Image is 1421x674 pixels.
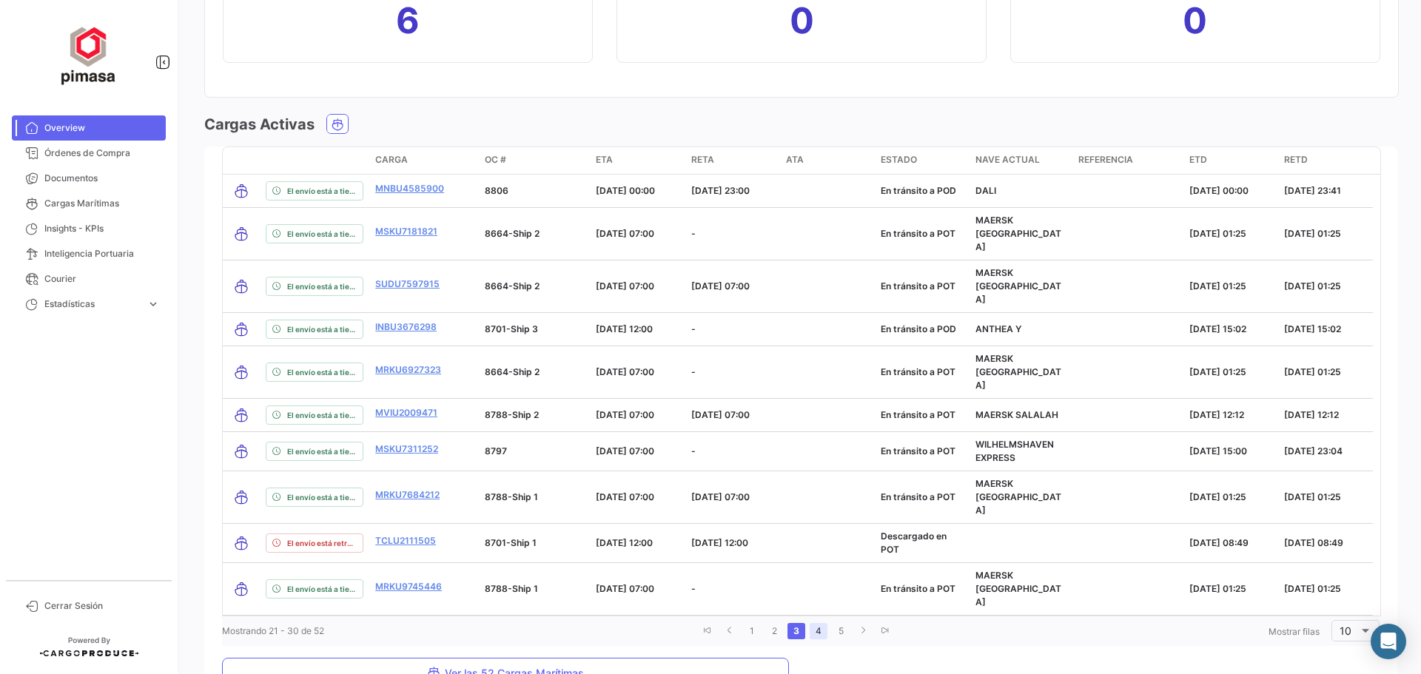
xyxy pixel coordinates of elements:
li: page 1 [741,619,763,644]
a: MSKU7181821 [375,225,437,238]
a: 1 [743,623,761,639]
span: expand_more [147,297,160,311]
span: En tránsito a POT [881,228,955,239]
span: [DATE] 12:00 [691,537,748,548]
datatable-header-cell: Carga [369,147,479,174]
p: 8797 [485,445,584,458]
p: MAERSK [GEOGRAPHIC_DATA] [975,266,1066,306]
p: MAERSK [GEOGRAPHIC_DATA] [975,214,1066,254]
a: Overview [12,115,166,141]
span: El envío está a tiempo. [287,491,357,503]
span: El envío está a tiempo. [287,445,357,457]
datatable-header-cell: RETD [1278,147,1373,174]
span: [DATE] 07:00 [596,228,654,239]
span: [DATE] 23:41 [1284,185,1341,196]
datatable-header-cell: Referencia [1072,147,1183,174]
a: go to first page [699,623,716,639]
p: 8806 [485,184,584,198]
a: MSKU7311252 [375,442,438,456]
span: Documentos [44,172,160,185]
span: Courier [44,272,160,286]
span: [DATE] 15:02 [1284,323,1341,334]
span: [DATE] 08:49 [1284,537,1343,548]
a: 5 [832,623,850,639]
span: ATA [786,153,804,166]
span: RETA [691,153,714,166]
a: 2 [765,623,783,639]
p: 8664-Ship 2 [485,227,584,240]
span: [DATE] 07:00 [691,409,750,420]
p: ANTHEA Y [975,323,1066,336]
span: El envío está a tiempo. [287,409,357,421]
span: [DATE] 15:02 [1189,323,1246,334]
span: [DATE] 01:25 [1189,366,1246,377]
datatable-header-cell: ETD [1183,147,1278,174]
span: [DATE] 15:00 [1189,445,1247,456]
span: [DATE] 01:25 [1284,583,1341,594]
span: [DATE] 12:12 [1284,409,1339,420]
span: Descargado en POT [881,530,947,555]
a: Cargas Marítimas [12,191,166,216]
span: - [691,228,696,239]
span: Cargas Marítimas [44,197,160,210]
p: 8788-Ship 1 [485,491,584,504]
span: - [691,323,696,334]
span: El envío está a tiempo. [287,185,357,197]
span: ETA [596,153,613,166]
a: MRKU7684212 [375,488,440,502]
img: ff117959-d04a-4809-8d46-49844dc85631.png [52,18,126,92]
span: Referencia [1078,153,1133,166]
p: 8701-Ship 1 [485,536,584,550]
a: Courier [12,266,166,291]
li: page 5 [830,619,852,644]
a: INBU3676298 [375,320,437,334]
a: MRKU6927323 [375,363,441,377]
span: En tránsito a POT [881,491,955,502]
datatable-header-cell: ETA [590,147,685,174]
h1: 0 [1183,9,1207,33]
p: MAERSK [GEOGRAPHIC_DATA] [975,477,1066,517]
span: Carga [375,153,408,166]
p: WILHELMSHAVEN EXPRESS [975,438,1066,465]
span: Overview [44,121,160,135]
datatable-header-cell: OC # [479,147,590,174]
p: 8664-Ship 2 [485,280,584,293]
span: [DATE] 01:25 [1284,366,1341,377]
span: [DATE] 23:04 [1284,445,1343,456]
p: MAERSK [GEOGRAPHIC_DATA] [975,352,1066,392]
span: [DATE] 12:12 [1189,409,1244,420]
span: [DATE] 00:00 [596,185,655,196]
span: [DATE] 07:00 [596,280,654,291]
a: TCLU2111505 [375,534,436,547]
div: Abrir Intercom Messenger [1371,624,1406,659]
p: MAERSK SALALAH [975,408,1066,422]
span: - [691,366,696,377]
span: El envío está a tiempo. [287,366,357,378]
span: En tránsito a POT [881,366,955,377]
li: page 2 [763,619,785,644]
span: [DATE] 01:25 [1284,280,1341,291]
span: Estadísticas [44,297,141,311]
span: [DATE] 07:00 [691,280,750,291]
span: - [691,583,696,594]
span: En tránsito a POD [881,185,956,196]
span: Estado [881,153,917,166]
span: En tránsito a POT [881,280,955,291]
p: 8788-Ship 1 [485,582,584,596]
a: Documentos [12,166,166,191]
span: [DATE] 00:00 [1189,185,1249,196]
span: En tránsito a POT [881,445,955,456]
a: 4 [810,623,827,639]
p: MAERSK [GEOGRAPHIC_DATA] [975,569,1066,609]
span: El envío está a tiempo. [287,228,357,240]
span: [DATE] 07:00 [691,491,750,502]
p: 8664-Ship 2 [485,365,584,379]
span: Nave actual [975,153,1040,166]
span: En tránsito a POT [881,409,955,420]
a: MNBU4585900 [375,182,444,195]
span: Mostrar filas [1269,626,1320,637]
li: page 4 [807,619,830,644]
span: [DATE] 01:25 [1189,228,1246,239]
span: Insights - KPIs [44,222,160,235]
span: OC # [485,153,506,166]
